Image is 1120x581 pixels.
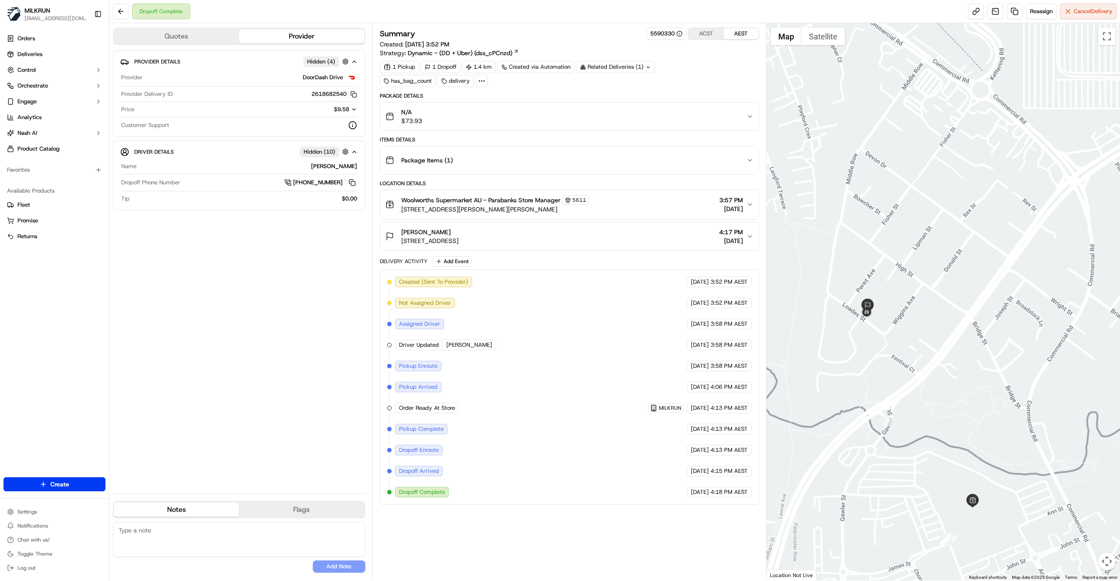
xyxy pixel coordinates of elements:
span: Control [17,66,36,74]
a: Analytics [3,110,105,124]
span: [DATE] [719,204,743,213]
span: 4:13 PM AEST [710,404,748,412]
span: Dropoff Phone Number [121,179,180,187]
span: [PERSON_NAME] [401,228,451,236]
span: 4:06 PM AEST [710,383,748,391]
span: Package Items ( 1 ) [401,156,453,165]
span: 4:13 PM AEST [710,425,748,433]
span: 4:18 PM AEST [710,488,748,496]
button: Package Items (1) [380,146,759,174]
span: 3:57 PM [719,196,743,204]
span: [DATE] [691,425,709,433]
div: Created via Automation [497,61,574,73]
button: Returns [3,229,105,243]
div: $0.00 [133,195,357,203]
span: [DATE] [691,320,709,328]
span: [PHONE_NUMBER] [293,179,343,187]
div: 7 [882,415,894,426]
span: [EMAIL_ADDRESS][DOMAIN_NAME] [24,15,87,22]
div: Location Not Live [766,570,817,581]
button: Toggle Theme [3,548,105,560]
span: Hidden ( 4 ) [307,58,335,66]
span: 3:52 PM AEST [710,278,748,286]
button: Settings [3,506,105,518]
img: MILKRUN [7,7,21,21]
div: Items Details [380,136,759,143]
span: [PERSON_NAME] [446,341,492,349]
a: Returns [7,232,102,240]
span: Price [121,106,134,113]
div: Package Details [380,92,759,99]
button: Show satellite imagery [801,28,845,45]
span: Reassign [1030,7,1053,15]
a: Dynamic - (DD + Uber) (dss_cPCnzd) [408,49,519,57]
div: 6 [940,534,952,545]
div: 8 [931,277,943,288]
span: Pickup Enroute [399,362,437,370]
a: Terms (opens in new tab) [1065,575,1077,580]
button: Map camera controls [1098,553,1116,570]
button: Hidden (10) [300,146,351,157]
button: AEST [724,28,759,39]
button: Hidden (4) [303,56,351,67]
span: 3:58 PM AEST [710,341,748,349]
button: Fleet [3,198,105,212]
span: Pickup Complete [399,425,444,433]
span: Nash AI [17,129,37,137]
a: [PHONE_NUMBER] [284,178,357,187]
span: 3:58 PM AEST [710,320,748,328]
span: 3:52 PM AEST [710,299,748,307]
a: Open this area in Google Maps (opens a new window) [769,569,798,581]
span: Analytics [17,113,42,121]
div: 1 Pickup [380,61,419,73]
button: Show street map [771,28,801,45]
span: Product Catalog [17,145,59,153]
span: Hidden ( 10 ) [304,148,335,156]
span: [DATE] [691,488,709,496]
button: N/A$73.93 [380,102,759,130]
a: Fleet [7,201,102,209]
button: Chat with us! [3,534,105,546]
span: Provider [121,74,143,81]
span: 3:58 PM AEST [710,362,748,370]
span: Settings [17,508,37,515]
span: Promise [17,217,38,225]
button: Woolworths Supermarket AU - Parabanks Store Manager5611[STREET_ADDRESS][PERSON_NAME][PERSON_NAME]... [380,190,759,219]
div: 1.4 km [462,61,496,73]
span: Log out [17,564,35,571]
a: Report a map error [1082,575,1117,580]
button: 2618682540 [311,90,357,98]
span: Dropoff Arrived [399,467,439,475]
button: MILKRUNMILKRUN[EMAIL_ADDRESS][DOMAIN_NAME] [3,4,91,25]
div: Related Deliveries (1) [576,61,655,73]
span: Tip [121,195,129,203]
button: Create [3,477,105,491]
span: Pickup Arrived [399,383,437,391]
span: [DATE] [691,404,709,412]
span: [DATE] 3:52 PM [405,40,449,48]
div: Favorites [3,163,105,177]
a: Deliveries [3,47,105,61]
button: Log out [3,562,105,574]
div: 5590330 [650,30,682,38]
button: MILKRUN [24,6,50,15]
span: [DATE] [719,236,743,245]
div: 1 Dropoff [421,61,460,73]
span: Toggle Theme [17,550,52,557]
button: Add Event [433,256,472,267]
span: Cancel Delivery [1074,7,1113,15]
span: Dropoff Enroute [399,446,439,454]
span: Name [121,162,136,170]
span: Provider Delivery ID [121,90,173,98]
span: $9.58 [334,106,349,113]
span: [DATE] [691,446,709,454]
span: 4:17 PM [719,228,743,236]
span: 4:13 PM AEST [710,446,748,454]
span: [STREET_ADDRESS][PERSON_NAME][PERSON_NAME] [401,205,589,214]
button: Orchestrate [3,79,105,93]
span: Deliveries [17,50,42,58]
span: DoorDash Drive [303,74,343,81]
button: Notes [114,503,239,517]
span: Map data ©2025 Google [1012,575,1060,580]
